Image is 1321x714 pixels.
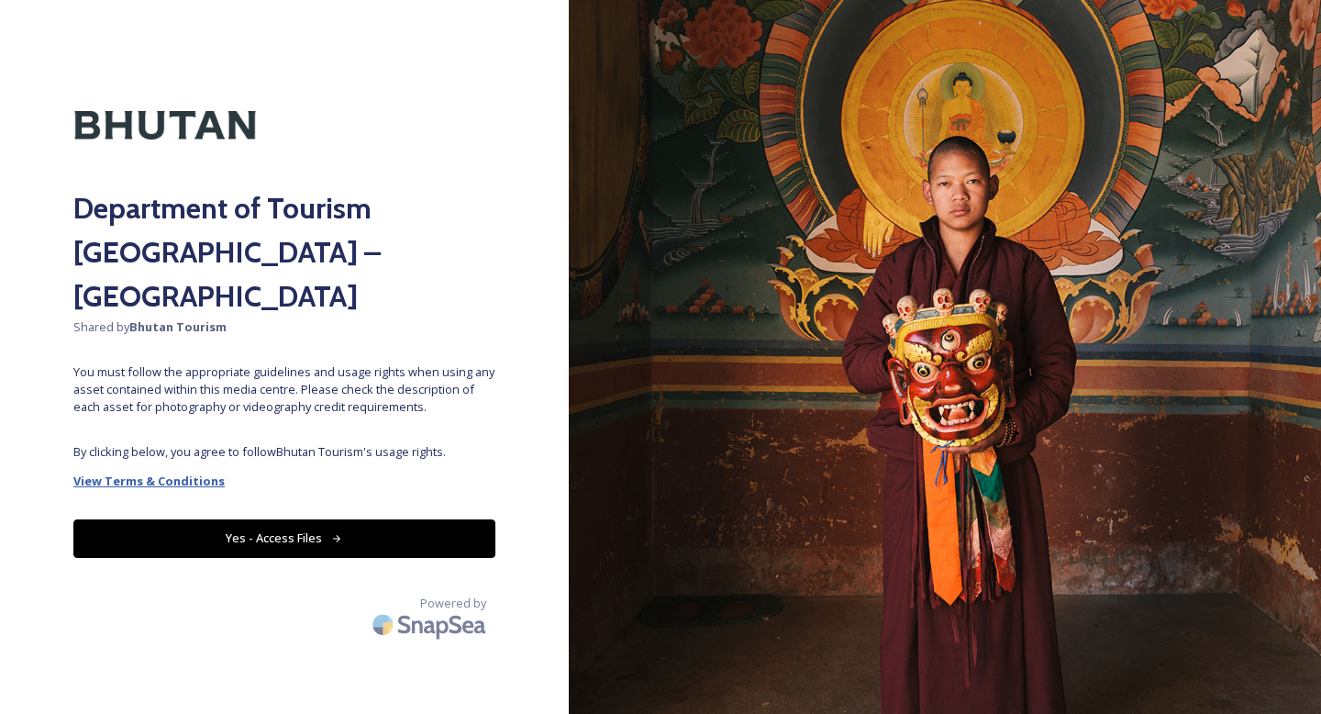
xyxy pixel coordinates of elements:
[73,363,495,417] span: You must follow the appropriate guidelines and usage rights when using any asset contained within...
[420,595,486,612] span: Powered by
[367,603,495,646] img: SnapSea Logo
[129,318,227,335] strong: Bhutan Tourism
[73,443,495,461] span: By clicking below, you agree to follow Bhutan Tourism 's usage rights.
[73,519,495,557] button: Yes - Access Files
[73,73,257,177] img: Kingdom-of-Bhutan-Logo.png
[73,318,495,336] span: Shared by
[73,186,495,318] h2: Department of Tourism [GEOGRAPHIC_DATA] – [GEOGRAPHIC_DATA]
[73,473,225,489] strong: View Terms & Conditions
[73,470,495,492] a: View Terms & Conditions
